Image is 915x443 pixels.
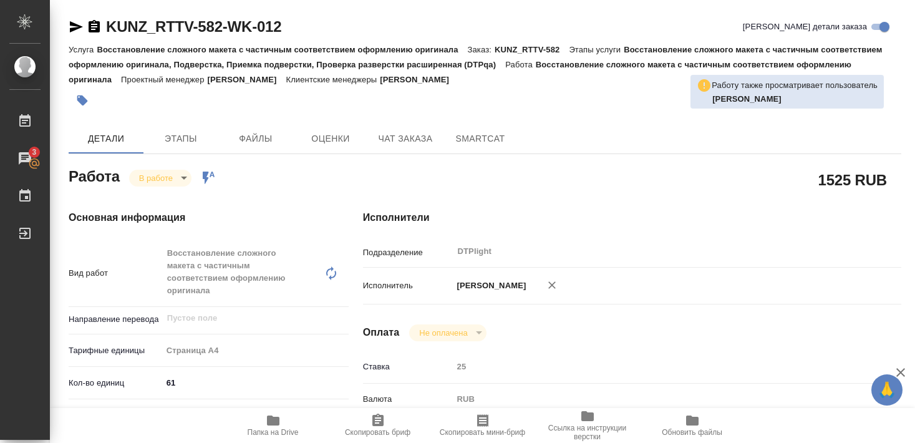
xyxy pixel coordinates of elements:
b: [PERSON_NAME] [712,94,782,104]
p: Ставка [363,361,453,373]
a: KUNZ_RTTV-582-WK-012 [106,18,281,35]
p: Направление перевода [69,313,162,326]
span: 🙏 [876,377,898,403]
p: Исполнитель [363,280,453,292]
p: Восстановление сложного макета с частичным соответствием оформлению оригинала [97,45,467,54]
p: Валюта [363,393,453,406]
div: Страница А4 [162,340,349,361]
span: Этапы [151,131,211,147]
span: SmartCat [450,131,510,147]
div: В работе [409,324,486,341]
button: Скопировать ссылку для ЯМессенджера [69,19,84,34]
p: KUNZ_RTTV-582 [495,45,569,54]
span: Папка на Drive [248,428,299,437]
button: Ссылка на инструкции верстки [535,408,640,443]
p: [PERSON_NAME] [208,75,286,84]
p: Заказ: [468,45,495,54]
div: В работе [129,170,191,187]
p: Вид работ [69,267,162,280]
a: 3 [3,143,47,174]
span: Файлы [226,131,286,147]
button: Добавить тэг [69,87,96,114]
span: Обновить файлы [662,428,722,437]
input: Пустое поле [453,358,856,376]
button: Не оплачена [415,328,471,338]
p: Проектный менеджер [121,75,207,84]
span: Скопировать мини-бриф [440,428,525,437]
button: Удалить исполнителя [538,271,566,299]
p: Клиентские менеджеры [286,75,380,84]
h4: Исполнители [363,210,901,225]
p: Тарифные единицы [69,344,162,357]
span: Чат заказа [375,131,435,147]
p: Услуга [69,45,97,54]
button: 🙏 [871,374,903,406]
input: Пустое поле [166,311,320,326]
h2: Работа [69,164,120,187]
span: Оценки [301,131,361,147]
span: Детали [76,131,136,147]
p: [PERSON_NAME] [453,280,526,292]
span: 3 [24,146,44,158]
button: Папка на Drive [221,408,326,443]
div: RUB [453,389,856,410]
p: Подразделение [363,246,453,259]
span: Скопировать бриф [345,428,410,437]
div: Юридическая/Финансовая [162,405,349,426]
h4: Оплата [363,325,400,340]
span: Ссылка на инструкции верстки [543,424,632,441]
p: [PERSON_NAME] [380,75,458,84]
input: ✎ Введи что-нибудь [162,374,349,392]
p: Кол-во единиц [69,377,162,389]
p: Полушина Алена [712,93,878,105]
button: Скопировать мини-бриф [430,408,535,443]
span: [PERSON_NAME] детали заказа [743,21,867,33]
button: Скопировать бриф [326,408,430,443]
p: Работу также просматривает пользователь [712,79,878,92]
h2: 1525 RUB [818,169,887,190]
p: Работа [505,60,536,69]
p: Этапы услуги [569,45,624,54]
button: В работе [135,173,177,183]
button: Скопировать ссылку [87,19,102,34]
button: Обновить файлы [640,408,745,443]
h4: Основная информация [69,210,313,225]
